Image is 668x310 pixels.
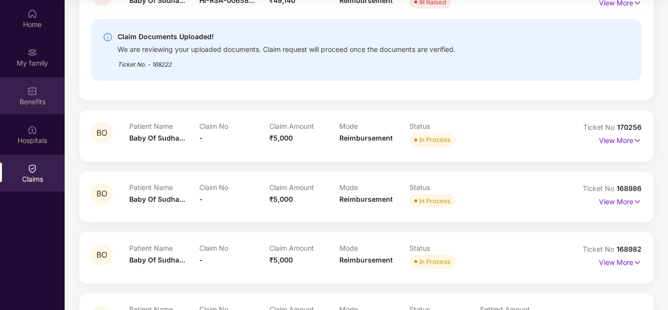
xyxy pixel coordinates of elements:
span: 168982 [617,245,642,253]
div: In Process [419,257,451,266]
img: svg+xml;base64,PHN2ZyBpZD0iQ2xhaW0iIHhtbG5zPSJodHRwOi8vd3d3LnczLm9yZy8yMDAwL3N2ZyIgd2lkdGg9IjIwIi... [27,164,37,173]
img: svg+xml;base64,PHN2ZyB4bWxucz0iaHR0cDovL3d3dy53My5vcmcvMjAwMC9zdmciIHdpZHRoPSIxNyIgaGVpZ2h0PSIxNy... [633,257,642,268]
span: ₹5,000 [269,134,293,142]
span: 170256 [617,123,642,131]
img: svg+xml;base64,PHN2ZyB3aWR0aD0iMjAiIGhlaWdodD0iMjAiIHZpZXdCb3g9IjAgMCAyMCAyMCIgZmlsbD0ibm9uZSIgeG... [27,48,37,57]
div: Claim Documents Uploaded! [118,31,455,43]
p: Mode [339,244,409,252]
p: Claim Amount [269,183,339,191]
p: Claim Amount [269,244,339,252]
img: svg+xml;base64,PHN2ZyBpZD0iSW5mby0yMHgyMCIgeG1sbnM9Imh0dHA6Ly93d3cudzMub3JnLzIwMDAvc3ZnIiB3aWR0aD... [103,32,113,42]
img: svg+xml;base64,PHN2ZyB4bWxucz0iaHR0cDovL3d3dy53My5vcmcvMjAwMC9zdmciIHdpZHRoPSIxNyIgaGVpZ2h0PSIxNy... [633,196,642,207]
span: - [199,195,203,203]
span: Baby Of Sudha... [129,195,185,203]
p: Status [409,244,479,252]
span: Reimbursement [339,134,393,142]
div: Ticket No. - 168222 [118,54,455,69]
p: Patient Name [129,122,199,130]
div: In Process [419,135,451,144]
span: 168986 [617,184,642,192]
span: BO [96,129,107,137]
span: BO [96,190,107,198]
p: View More [599,133,642,146]
div: We are reviewing your uploaded documents. Claim request will proceed once the documents are verif... [118,43,455,54]
span: BO [96,251,107,259]
span: - [199,134,203,142]
span: ₹5,000 [269,195,293,203]
p: Claim No [199,122,269,130]
span: Reimbursement [339,256,393,264]
img: svg+xml;base64,PHN2ZyBpZD0iSG9tZSIgeG1sbnM9Imh0dHA6Ly93d3cudzMub3JnLzIwMDAvc3ZnIiB3aWR0aD0iMjAiIG... [27,9,37,19]
img: svg+xml;base64,PHN2ZyBpZD0iQmVuZWZpdHMiIHhtbG5zPSJodHRwOi8vd3d3LnczLm9yZy8yMDAwL3N2ZyIgd2lkdGg9Ij... [27,86,37,96]
span: Ticket No [583,184,617,192]
p: Claim No [199,244,269,252]
p: View More [599,255,642,268]
p: Mode [339,183,409,191]
span: - [199,256,203,264]
img: svg+xml;base64,PHN2ZyB4bWxucz0iaHR0cDovL3d3dy53My5vcmcvMjAwMC9zdmciIHdpZHRoPSIxNyIgaGVpZ2h0PSIxNy... [633,135,642,146]
div: In Process [419,196,451,206]
p: Status [409,183,479,191]
p: Patient Name [129,244,199,252]
span: Ticket No [583,245,617,253]
span: Ticket No [583,123,617,131]
span: ₹5,000 [269,256,293,264]
span: Baby Of Sudha... [129,256,185,264]
p: Claim Amount [269,122,339,130]
span: Baby Of Sudha... [129,134,185,142]
img: svg+xml;base64,PHN2ZyBpZD0iSG9zcGl0YWxzIiB4bWxucz0iaHR0cDovL3d3dy53My5vcmcvMjAwMC9zdmciIHdpZHRoPS... [27,125,37,135]
p: View More [599,194,642,207]
p: Claim No [199,183,269,191]
p: Status [409,122,479,130]
span: Reimbursement [339,195,393,203]
p: Patient Name [129,183,199,191]
p: Mode [339,122,409,130]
